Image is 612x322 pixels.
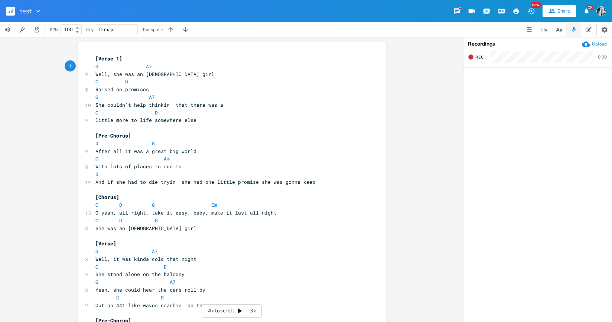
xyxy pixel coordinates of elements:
span: C [95,217,98,224]
span: Well, it was kinda cold that night [95,256,196,262]
span: D [164,263,167,270]
span: Am [164,155,170,162]
span: A7 [146,63,152,70]
div: Upload [592,41,607,47]
span: [Chorus] [95,194,119,200]
span: D [119,217,122,224]
span: A7 [149,94,155,100]
span: She couldn't help thinkin' that there was a [95,102,223,108]
div: 0:00 [598,55,607,59]
div: 3x [246,304,260,318]
span: G [95,63,98,70]
button: Upload [582,40,607,48]
span: [Verse] [95,240,116,247]
span: G [152,202,155,208]
span: Raised on promises [95,86,149,93]
span: D [119,202,122,208]
span: test [20,8,32,14]
span: C [95,263,98,270]
span: She stood alone on the balcony [95,271,185,278]
span: C [95,78,98,85]
span: Out on 441 like waves crashin' on the beach [95,302,223,309]
span: O yeah, all right, take it easy, baby, make it last all night [95,209,277,216]
span: Well, she was an [DEMOGRAPHIC_DATA] girl [95,71,214,77]
span: And if she had to die tryin' she had one little promise she was gonna keep [95,179,315,185]
span: D [95,171,98,177]
span: little more to life somewhere else [95,117,196,123]
div: BPM [50,28,58,32]
div: Share [557,8,570,14]
span: G [95,94,98,100]
span: Em [211,202,217,208]
span: After all it was a great big world [95,148,196,155]
span: A7 [152,248,158,255]
span: She was an [DEMOGRAPHIC_DATA] girl [95,225,196,232]
span: Yeah, she could hear the cars roll by [95,286,205,293]
span: With lots of places to run to [95,163,182,170]
span: A7 [170,279,176,285]
button: New [524,4,538,18]
div: Transpose [142,27,163,32]
button: Share [543,5,576,17]
span: G [95,248,98,255]
span: C [95,202,98,208]
span: D [125,78,128,85]
span: G [155,217,158,224]
div: Autoscroll [202,304,262,318]
span: [Verse 1] [95,55,122,62]
div: New [531,2,541,8]
span: G [152,140,155,147]
span: C [95,155,98,162]
span: [Pre-Chorus] [95,132,131,139]
div: Key [86,27,94,32]
div: 20 [587,5,593,10]
span: C [116,294,119,301]
span: C [95,109,98,116]
span: G [95,279,98,285]
span: D [95,140,98,147]
div: Recordings [468,42,608,47]
button: Rec [465,51,486,63]
span: D [155,109,158,116]
button: 20 [579,4,594,18]
img: Anya [596,6,606,16]
span: D [161,294,164,301]
span: Rec [475,54,484,60]
span: D major [99,26,116,33]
